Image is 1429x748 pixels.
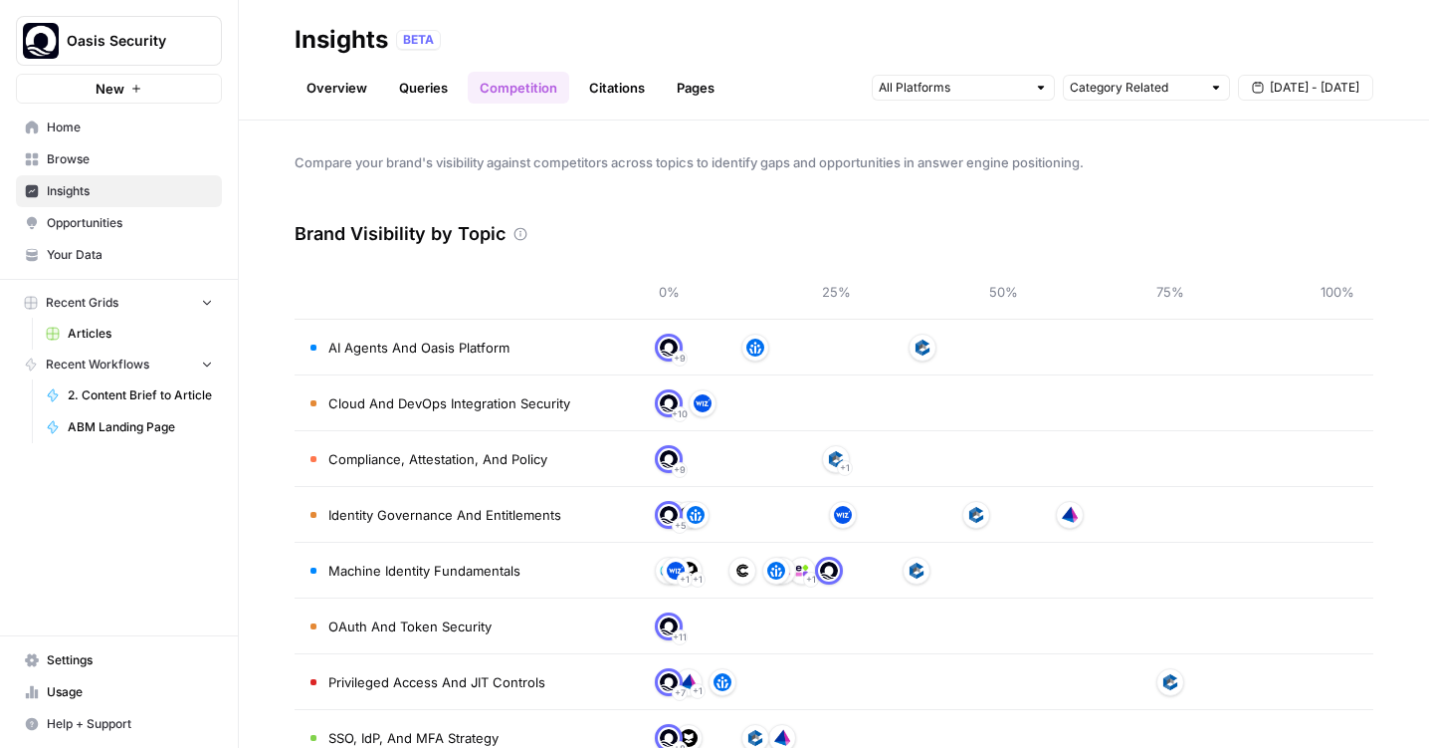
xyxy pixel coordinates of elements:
[660,562,678,580] img: 8xc4cw1b9bv4c2v0n1kgt7zl4sbq
[16,644,222,676] a: Settings
[733,562,751,580] img: npmexoyj8q7af6gh6j5936suww9t
[23,23,59,59] img: Oasis Security Logo
[96,79,124,99] span: New
[295,24,388,56] div: Insights
[16,350,222,379] button: Recent Workflows
[16,112,222,143] a: Home
[667,562,685,580] img: 29hcooo54t044ptb8zv7egpf874e
[47,683,213,701] span: Usage
[328,338,510,358] span: AI Agents And Oasis Platform
[1238,75,1373,101] button: [DATE] - [DATE]
[295,152,1373,172] span: Compare your brand's visibility against competitors across topics to identify gaps and opportunit...
[37,411,222,443] a: ABM Landing Page
[649,282,689,302] span: 0%
[328,561,520,581] span: Machine Identity Fundamentals
[660,673,678,691] img: red1k5sizbc2zfjdzds8kz0ky0wq
[820,562,838,580] img: red1k5sizbc2zfjdzds8kz0ky0wq
[672,404,688,424] span: + 10
[693,570,703,590] span: + 1
[387,72,460,104] a: Queries
[328,617,492,636] span: OAuth And Token Security
[816,282,856,302] span: 25%
[773,729,791,747] img: jarnpkil4tcj3lt85oi0jko5n329
[16,239,222,271] a: Your Data
[1318,282,1357,302] span: 100%
[47,651,213,669] span: Settings
[16,74,222,104] button: New
[687,506,705,524] img: h5pptu7ds9j8z0qjxswp7vw0c6ci
[714,673,731,691] img: h5pptu7ds9j8z0qjxswp7vw0c6ci
[47,182,213,200] span: Insights
[914,339,931,357] img: i2in9u33kkv9zk6n5trb7larlbps
[660,729,678,747] img: red1k5sizbc2zfjdzds8kz0ky0wq
[660,618,678,635] img: red1k5sizbc2zfjdzds8kz0ky0wq
[577,72,657,104] a: Citations
[68,386,213,404] span: 2. Content Brief to Article
[328,728,499,748] span: SSO, IdP, And MFA Strategy
[680,562,698,580] img: grz7l6mluamf7r8uynvstpf21p35
[834,506,852,524] img: 29hcooo54t044ptb8zv7egpf874e
[37,318,222,350] a: Articles
[967,506,985,524] img: i2in9u33kkv9zk6n5trb7larlbps
[16,207,222,239] a: Opportunities
[1270,79,1359,97] span: [DATE] - [DATE]
[47,214,213,232] span: Opportunities
[68,325,213,343] span: Articles
[827,450,845,468] img: i2in9u33kkv9zk6n5trb7larlbps
[694,394,712,412] img: 29hcooo54t044ptb8zv7egpf874e
[660,506,678,524] img: red1k5sizbc2zfjdzds8kz0ky0wq
[468,72,569,104] a: Competition
[67,31,187,51] span: Oasis Security
[37,379,222,411] a: 2. Content Brief to Article
[16,676,222,708] a: Usage
[879,78,1026,98] input: All Platforms
[983,282,1023,302] span: 50%
[674,460,686,480] span: + 9
[680,673,698,691] img: jarnpkil4tcj3lt85oi0jko5n329
[295,220,506,248] h3: Brand Visibility by Topic
[793,562,811,580] img: szxt9incs9ts77txr0djpqyt7od2
[693,681,703,701] span: + 1
[1061,506,1079,524] img: jarnpkil4tcj3lt85oi0jko5n329
[840,458,850,478] span: + 1
[16,708,222,740] button: Help + Support
[16,288,222,318] button: Recent Grids
[328,449,547,469] span: Compliance, Attestation, And Policy
[746,729,764,747] img: i2in9u33kkv9zk6n5trb7larlbps
[680,570,690,590] span: + 1
[1150,282,1190,302] span: 75%
[47,150,213,168] span: Browse
[673,627,687,647] span: + 11
[660,394,678,412] img: red1k5sizbc2zfjdzds8kz0ky0wq
[675,683,686,703] span: + 7
[46,356,149,374] span: Recent Workflows
[16,16,222,66] button: Workspace: Oasis Security
[746,339,764,357] img: h5pptu7ds9j8z0qjxswp7vw0c6ci
[806,570,816,590] span: + 1
[47,715,213,733] span: Help + Support
[767,562,785,580] img: h5pptu7ds9j8z0qjxswp7vw0c6ci
[16,143,222,175] a: Browse
[328,505,561,525] span: Identity Governance And Entitlements
[328,393,570,413] span: Cloud And DevOps Integration Security
[660,450,678,468] img: red1k5sizbc2zfjdzds8kz0ky0wq
[68,418,213,436] span: ABM Landing Page
[674,349,686,369] span: + 9
[46,294,118,312] span: Recent Grids
[1070,78,1201,98] input: Category Related
[675,516,686,536] span: + 5
[665,72,726,104] a: Pages
[680,729,698,747] img: grz7l6mluamf7r8uynvstpf21p35
[1161,673,1179,691] img: i2in9u33kkv9zk6n5trb7larlbps
[328,672,545,692] span: Privileged Access And JIT Controls
[908,562,925,580] img: i2in9u33kkv9zk6n5trb7larlbps
[660,339,678,357] img: red1k5sizbc2zfjdzds8kz0ky0wq
[16,175,222,207] a: Insights
[295,72,379,104] a: Overview
[47,246,213,264] span: Your Data
[396,30,441,50] div: BETA
[47,119,213,136] span: Home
